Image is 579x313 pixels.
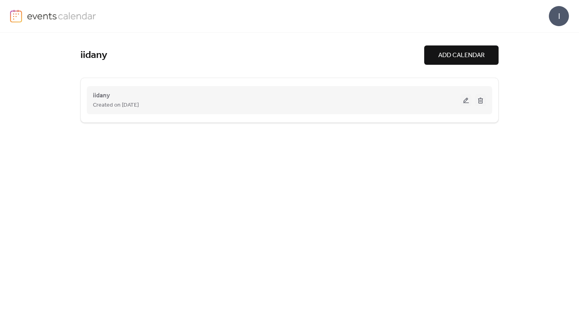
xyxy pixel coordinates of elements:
button: ADD CALENDAR [424,45,499,65]
span: ADD CALENDAR [438,51,485,60]
img: logo [10,10,22,23]
span: Created on [DATE] [93,101,139,110]
a: iidany [80,49,107,62]
a: iidany [93,93,110,98]
span: iidany [93,91,110,101]
img: logo-type [27,10,96,22]
div: I [549,6,569,26]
